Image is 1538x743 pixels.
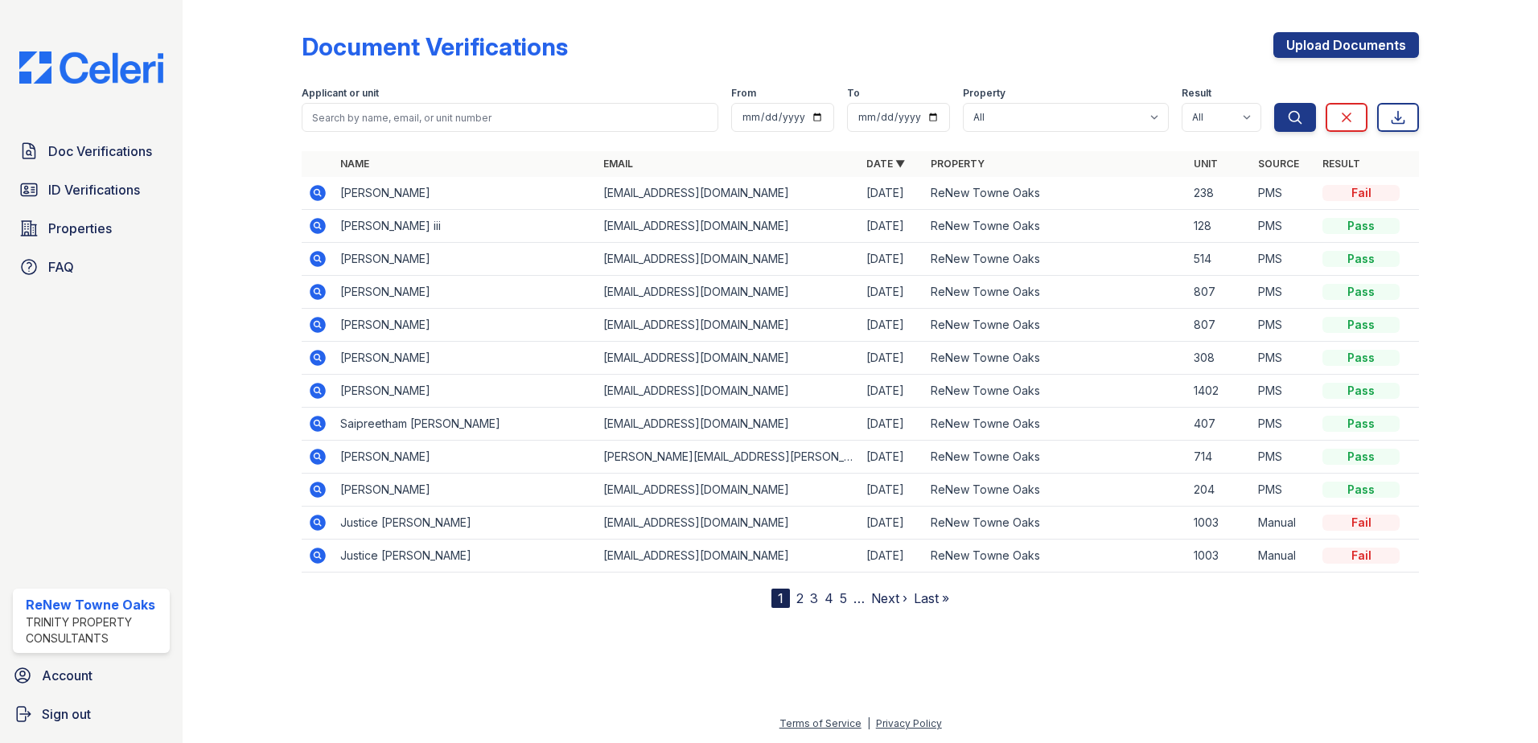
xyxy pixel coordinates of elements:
[860,309,924,342] td: [DATE]
[1187,507,1252,540] td: 1003
[860,276,924,309] td: [DATE]
[924,177,1187,210] td: ReNew Towne Oaks
[334,441,597,474] td: [PERSON_NAME]
[840,590,847,606] a: 5
[860,408,924,441] td: [DATE]
[597,309,860,342] td: [EMAIL_ADDRESS][DOMAIN_NAME]
[334,177,597,210] td: [PERSON_NAME]
[1322,185,1400,201] div: Fail
[860,540,924,573] td: [DATE]
[924,408,1187,441] td: ReNew Towne Oaks
[860,210,924,243] td: [DATE]
[1187,243,1252,276] td: 514
[1252,375,1316,408] td: PMS
[597,408,860,441] td: [EMAIL_ADDRESS][DOMAIN_NAME]
[334,540,597,573] td: Justice [PERSON_NAME]
[1187,210,1252,243] td: 128
[597,342,860,375] td: [EMAIL_ADDRESS][DOMAIN_NAME]
[860,177,924,210] td: [DATE]
[334,375,597,408] td: [PERSON_NAME]
[26,614,163,647] div: Trinity Property Consultants
[1322,548,1400,564] div: Fail
[825,590,833,606] a: 4
[924,276,1187,309] td: ReNew Towne Oaks
[1187,441,1252,474] td: 714
[796,590,804,606] a: 2
[1258,158,1299,170] a: Source
[1187,276,1252,309] td: 807
[860,342,924,375] td: [DATE]
[924,474,1187,507] td: ReNew Towne Oaks
[302,103,718,132] input: Search by name, email, or unit number
[847,87,860,100] label: To
[1252,507,1316,540] td: Manual
[1252,177,1316,210] td: PMS
[1322,350,1400,366] div: Pass
[963,87,1005,100] label: Property
[603,158,633,170] a: Email
[866,158,905,170] a: Date ▼
[1252,540,1316,573] td: Manual
[860,375,924,408] td: [DATE]
[914,590,949,606] a: Last »
[597,375,860,408] td: [EMAIL_ADDRESS][DOMAIN_NAME]
[6,698,176,730] a: Sign out
[867,717,870,729] div: |
[6,51,176,84] img: CE_Logo_Blue-a8612792a0a2168367f1c8372b55b34899dd931a85d93a1a3d3e32e68fde9ad4.png
[13,135,170,167] a: Doc Verifications
[13,251,170,283] a: FAQ
[302,87,379,100] label: Applicant or unit
[42,666,93,685] span: Account
[810,590,818,606] a: 3
[924,342,1187,375] td: ReNew Towne Oaks
[931,158,985,170] a: Property
[597,540,860,573] td: [EMAIL_ADDRESS][DOMAIN_NAME]
[597,441,860,474] td: [PERSON_NAME][EMAIL_ADDRESS][PERSON_NAME][DOMAIN_NAME]
[302,32,568,61] div: Document Verifications
[1182,87,1211,100] label: Result
[597,243,860,276] td: [EMAIL_ADDRESS][DOMAIN_NAME]
[1187,375,1252,408] td: 1402
[924,243,1187,276] td: ReNew Towne Oaks
[924,210,1187,243] td: ReNew Towne Oaks
[334,474,597,507] td: [PERSON_NAME]
[1322,383,1400,399] div: Pass
[1187,474,1252,507] td: 204
[1252,441,1316,474] td: PMS
[6,659,176,692] a: Account
[597,474,860,507] td: [EMAIL_ADDRESS][DOMAIN_NAME]
[334,507,597,540] td: Justice [PERSON_NAME]
[1273,32,1419,58] a: Upload Documents
[1252,474,1316,507] td: PMS
[1322,218,1400,234] div: Pass
[1194,158,1218,170] a: Unit
[924,375,1187,408] td: ReNew Towne Oaks
[779,717,862,729] a: Terms of Service
[876,717,942,729] a: Privacy Policy
[1322,251,1400,267] div: Pass
[924,309,1187,342] td: ReNew Towne Oaks
[860,441,924,474] td: [DATE]
[13,174,170,206] a: ID Verifications
[853,589,865,608] span: …
[860,474,924,507] td: [DATE]
[334,276,597,309] td: [PERSON_NAME]
[13,212,170,244] a: Properties
[1187,177,1252,210] td: 238
[42,704,91,724] span: Sign out
[48,257,74,277] span: FAQ
[597,276,860,309] td: [EMAIL_ADDRESS][DOMAIN_NAME]
[860,243,924,276] td: [DATE]
[1322,449,1400,465] div: Pass
[597,507,860,540] td: [EMAIL_ADDRESS][DOMAIN_NAME]
[1322,416,1400,432] div: Pass
[771,589,790,608] div: 1
[48,142,152,161] span: Doc Verifications
[1252,309,1316,342] td: PMS
[334,342,597,375] td: [PERSON_NAME]
[924,441,1187,474] td: ReNew Towne Oaks
[924,540,1187,573] td: ReNew Towne Oaks
[1252,210,1316,243] td: PMS
[1322,515,1400,531] div: Fail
